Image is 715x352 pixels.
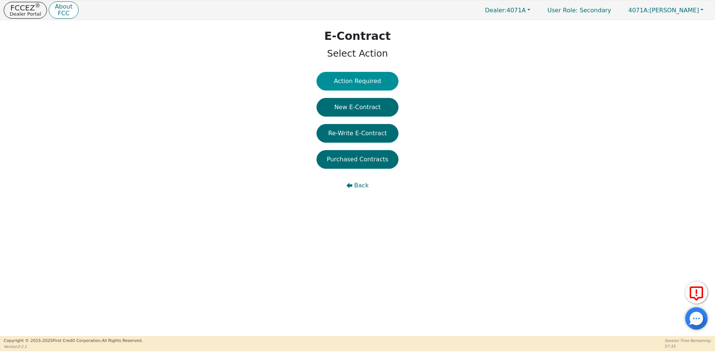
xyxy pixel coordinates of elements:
button: Action Required [317,72,398,91]
p: Version 3.2.1 [4,344,143,349]
button: Purchased Contracts [317,150,398,169]
span: Back [354,181,369,190]
p: FCC [55,10,72,16]
p: Secondary [540,3,619,18]
span: Dealer: [485,7,506,14]
sup: ® [35,2,41,9]
p: About [55,4,72,10]
p: FCCEZ [10,4,41,12]
span: All Rights Reserved. [102,338,143,343]
button: 4071A:[PERSON_NAME] [620,4,711,16]
p: Session Time Remaining: [665,338,711,343]
h1: E-Contract [324,29,391,43]
p: Dealer Portal [10,12,41,16]
span: 4071A: [628,7,649,14]
button: New E-Contract [317,98,398,117]
button: AboutFCC [49,1,78,19]
button: Dealer:4071A [477,4,538,16]
span: 4071A [485,7,526,14]
span: User Role : [547,7,578,14]
button: Back [317,176,398,195]
button: Report Error to FCC [685,281,708,304]
a: User Role: Secondary [540,3,619,18]
p: Copyright © 2015- 2025 First Credit Corporation. [4,338,143,344]
button: FCCEZ®Dealer Portal [4,2,47,19]
p: 57:33 [665,343,711,349]
span: [PERSON_NAME] [628,7,699,14]
p: Select Action [324,47,391,61]
button: Re-Write E-Contract [317,124,398,143]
